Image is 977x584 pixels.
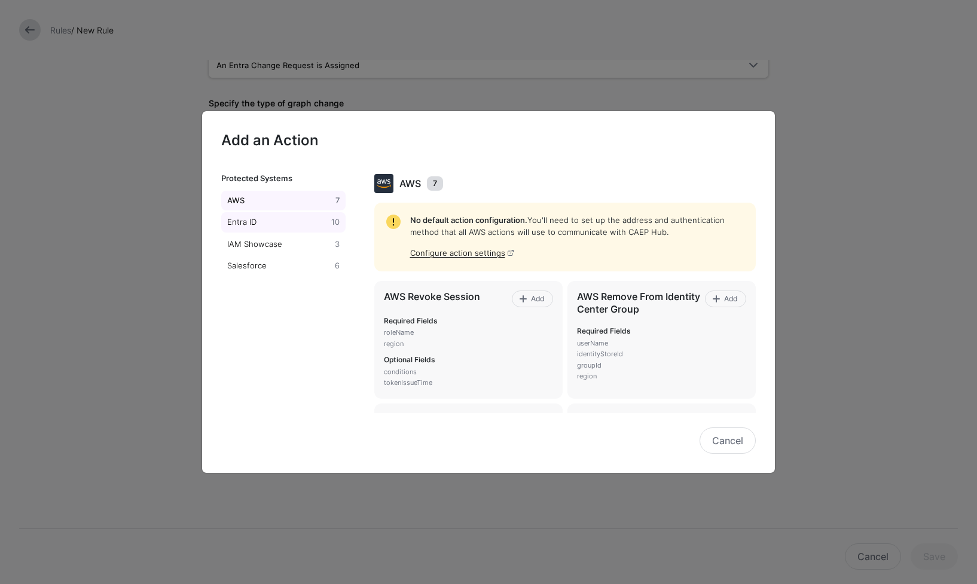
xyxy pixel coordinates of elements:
[384,378,553,388] p: tokenIssueTime
[410,248,514,258] a: Configure action settings
[221,130,756,151] h2: Add an Action
[374,174,393,193] img: svg+xml;base64,PHN2ZyB3aWR0aD0iNjQiIGhlaWdodD0iNjQiIHZpZXdCb3g9IjAgMCA2NCA2NCIgZmlsbD0ibm9uZSIgeG...
[577,349,746,359] p: identityStoreId
[723,293,739,304] span: Add
[225,216,329,228] div: Entra ID
[410,215,744,238] p: You'll need to set up the address and authentication method that all AWS actions will use to comm...
[529,293,545,304] span: Add
[577,338,746,348] p: userName
[332,260,342,272] div: 6
[384,339,553,349] p: region
[384,367,553,377] p: conditions
[333,195,342,207] div: 7
[332,239,342,250] div: 3
[384,291,507,303] h4: AWS Revoke Session
[577,327,746,335] h6: Required Fields
[427,176,443,191] small: 7
[384,317,553,325] h6: Required Fields
[221,174,346,184] h3: Protected Systems
[329,216,342,228] div: 10
[384,328,553,338] p: roleName
[225,239,332,250] div: IAM Showcase
[700,427,756,454] button: Cancel
[577,371,746,381] p: region
[410,215,527,225] strong: No default action configuration.
[399,178,421,189] h3: AWS
[577,360,746,371] p: groupId
[384,413,507,438] h4: AWS Revoke User Access Tokens
[577,413,700,438] h4: AWS Add To Identity Center Group
[225,195,333,207] div: AWS
[384,356,553,364] h6: Optional Fields
[577,291,700,316] h4: AWS Remove From Identity Center Group
[225,260,332,272] div: Salesforce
